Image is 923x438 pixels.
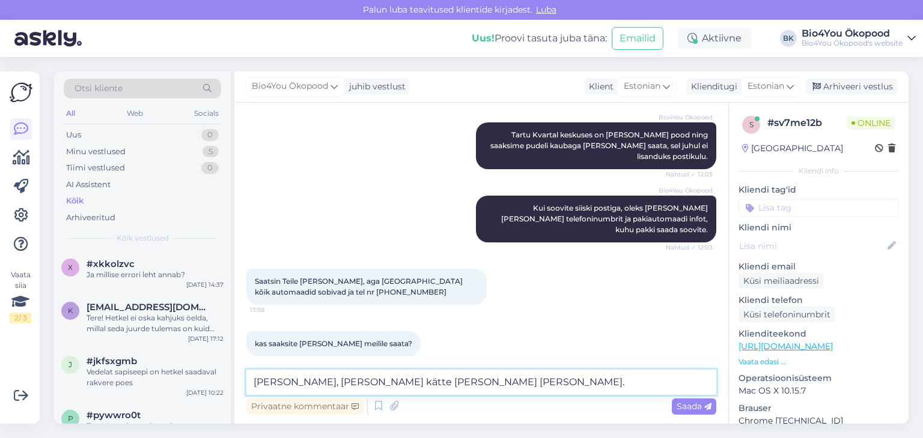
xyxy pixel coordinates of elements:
p: Kliendi nimi [739,221,899,234]
div: Tiimi vestlused [66,162,125,174]
span: Saada [677,401,711,412]
div: Küsi telefoninumbrit [739,307,835,323]
b: Uus! [472,32,495,44]
span: Estonian [624,80,660,93]
p: Operatsioonisüsteem [739,372,899,385]
div: 0 [201,129,219,141]
p: Kliendi telefon [739,294,899,307]
span: Bio4You Ökopood [659,186,713,195]
div: Vaata siia [10,269,31,323]
div: Küsi meiliaadressi [739,273,824,289]
span: Saatsin Teile [PERSON_NAME], aga [GEOGRAPHIC_DATA] kõik automaadid sobivad ja tel nr [PHONE_NUMBER] [255,277,465,296]
div: Tere! Hetkel ei oska kahjuks öelda, millal seda juurde tulemas on kuid seda on veel viimased toot... [87,313,224,334]
span: x [68,263,73,272]
textarea: [PERSON_NAME], [PERSON_NAME] kätte [PERSON_NAME] [PERSON_NAME]. [246,370,716,395]
div: [GEOGRAPHIC_DATA] [742,142,843,155]
div: Klienditugi [686,80,737,93]
span: j [69,360,72,369]
span: Online [847,116,895,130]
div: juhib vestlust [344,80,406,93]
div: # sv7me12b [767,116,847,130]
p: Kliendi tag'id [739,184,899,196]
div: [DATE] 17:12 [188,334,224,343]
img: Askly Logo [10,81,32,104]
div: [DATE] 14:37 [186,280,224,289]
button: Emailid [612,27,663,50]
span: Tartu Kvartal keskuses on [PERSON_NAME] pood ning saaksime pudeli kaubaga [PERSON_NAME] saata, se... [490,130,710,161]
div: Arhiveeritud [66,212,115,224]
span: 13:59 [250,357,295,366]
div: All [64,106,78,121]
span: Bio4You Ökopood [252,80,328,93]
div: Socials [192,106,221,121]
div: Privaatne kommentaar [246,398,364,415]
span: kas saaksite [PERSON_NAME] meilile saata? [255,339,412,348]
span: Nähtud ✓ 12:03 [666,170,713,179]
div: [DATE] 10:22 [186,388,224,397]
div: Proovi tasuta juba täna: [472,31,607,46]
div: Uus [66,129,81,141]
p: Vaata edasi ... [739,356,899,367]
div: Bio4You Ökopood's website [802,38,903,48]
span: Estonian [748,80,784,93]
span: Luba [532,4,560,15]
p: Mac OS X 10.15.7 [739,385,899,397]
div: 2 / 3 [10,313,31,323]
span: #pywwro0t [87,410,141,421]
a: Bio4You ÖkopoodBio4You Ökopood's website [802,29,916,48]
p: Brauser [739,402,899,415]
a: [URL][DOMAIN_NAME] [739,341,833,352]
div: Klient [584,80,614,93]
span: #xkkolzvc [87,259,135,269]
span: k [68,306,73,315]
p: Chrome [TECHNICAL_ID] [739,415,899,427]
div: Kliendi info [739,166,899,176]
p: Kliendi email [739,260,899,273]
p: Klienditeekond [739,328,899,340]
span: 13:58 [250,305,295,314]
div: Vedelat sapiseepi on hetkel saadaval rakvere poes [87,367,224,388]
div: Ja millise errori leht annab? [87,269,224,280]
div: Web [124,106,145,121]
div: BK [780,30,797,47]
div: 0 [201,162,219,174]
span: Otsi kliente [75,82,123,95]
span: Kui soovite siiski postiga, oleks [PERSON_NAME] [PERSON_NAME] telefoninumbrit ja pakiautomaadi in... [501,203,710,234]
span: p [68,414,73,423]
input: Lisa nimi [739,239,885,253]
div: 5 [203,146,219,158]
span: kadi.palmik@emu.ee [87,302,212,313]
div: Aktiivne [678,28,751,49]
span: Bio4You Ökopood [659,113,713,122]
div: Bio4You Ökopood [802,29,903,38]
span: Kõik vestlused [117,233,169,244]
div: Minu vestlused [66,146,126,158]
input: Lisa tag [739,199,899,217]
span: #jkfsxgmb [87,356,137,367]
div: Kõik [66,195,84,207]
div: Arhiveeri vestlus [805,79,898,95]
span: Nähtud ✓ 12:03 [666,243,713,252]
div: AI Assistent [66,179,111,191]
span: s [749,120,754,129]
